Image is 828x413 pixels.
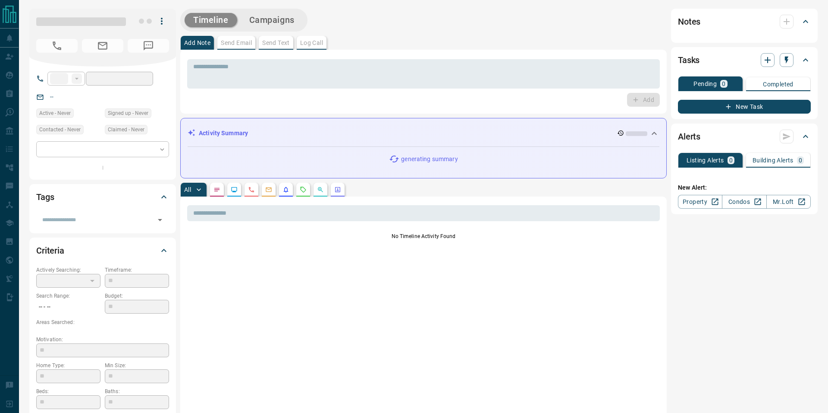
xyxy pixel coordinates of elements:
p: Areas Searched: [36,318,169,326]
button: Campaigns [241,13,303,27]
div: Criteria [36,240,169,261]
svg: Emails [265,186,272,193]
span: Active - Never [39,109,71,118]
p: Search Range: [36,292,100,300]
p: generating summary [401,155,458,164]
span: Contacted - Never [39,125,81,134]
p: Timeframe: [105,266,169,274]
p: Listing Alerts [687,157,724,163]
h2: Tasks [678,53,699,67]
p: 0 [722,81,725,87]
p: No Timeline Activity Found [187,232,660,240]
p: Building Alerts [753,157,793,163]
p: Pending [693,81,717,87]
p: Add Note [184,40,210,46]
p: Actively Searching: [36,266,100,274]
a: Mr.Loft [766,195,811,209]
svg: Calls [248,186,255,193]
button: New Task [678,100,811,114]
svg: Notes [213,186,220,193]
div: Tasks [678,50,811,70]
p: Beds: [36,388,100,395]
p: Home Type: [36,362,100,369]
span: No Number [36,39,78,53]
p: Min Size: [105,362,169,369]
p: 0 [799,157,802,163]
button: Timeline [185,13,237,27]
h2: Tags [36,190,54,204]
h2: Alerts [678,130,700,143]
p: Completed [763,81,793,87]
svg: Agent Actions [334,186,341,193]
p: Budget: [105,292,169,300]
p: All [184,187,191,193]
span: No Number [128,39,169,53]
p: -- - -- [36,300,100,314]
div: Activity Summary [188,125,659,141]
h2: Criteria [36,244,64,257]
div: Notes [678,11,811,32]
button: Open [154,214,166,226]
div: Alerts [678,126,811,147]
svg: Requests [300,186,307,193]
span: Claimed - Never [108,125,144,134]
svg: Listing Alerts [282,186,289,193]
span: Signed up - Never [108,109,148,118]
a: Property [678,195,722,209]
div: Tags [36,187,169,207]
p: 0 [729,157,733,163]
svg: Lead Browsing Activity [231,186,238,193]
p: Activity Summary [199,129,248,138]
span: No Email [82,39,123,53]
a: -- [50,93,53,100]
p: New Alert: [678,183,811,192]
h2: Notes [678,15,700,29]
svg: Opportunities [317,186,324,193]
a: Condos [722,195,766,209]
p: Motivation: [36,336,169,343]
p: Baths: [105,388,169,395]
